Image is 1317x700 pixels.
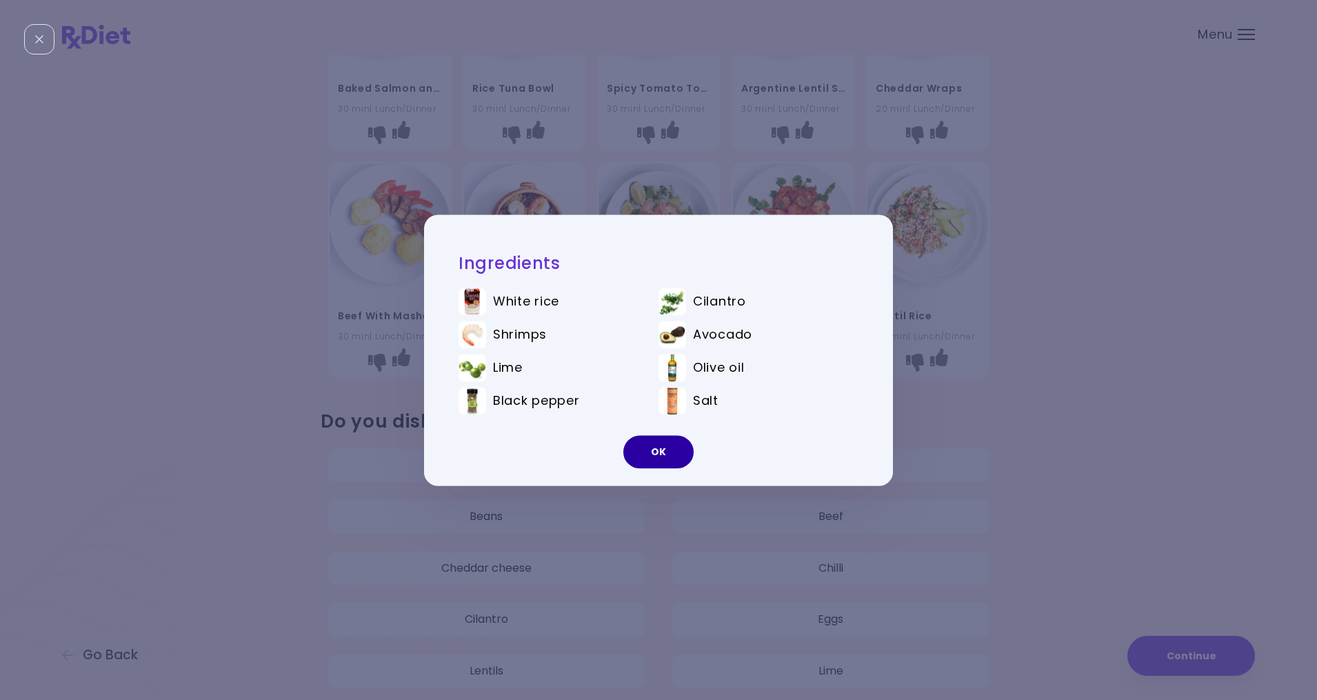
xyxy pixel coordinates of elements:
[623,435,694,468] button: OK
[493,294,559,309] span: White rice
[493,393,580,408] span: Black pepper
[693,393,718,408] span: Salt
[693,360,744,375] span: Olive oil
[24,24,54,54] div: Close
[459,252,858,274] h2: Ingredients
[693,327,752,342] span: Avocado
[493,327,547,342] span: Shrimps
[693,294,746,309] span: Cilantro
[493,360,523,375] span: Lime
